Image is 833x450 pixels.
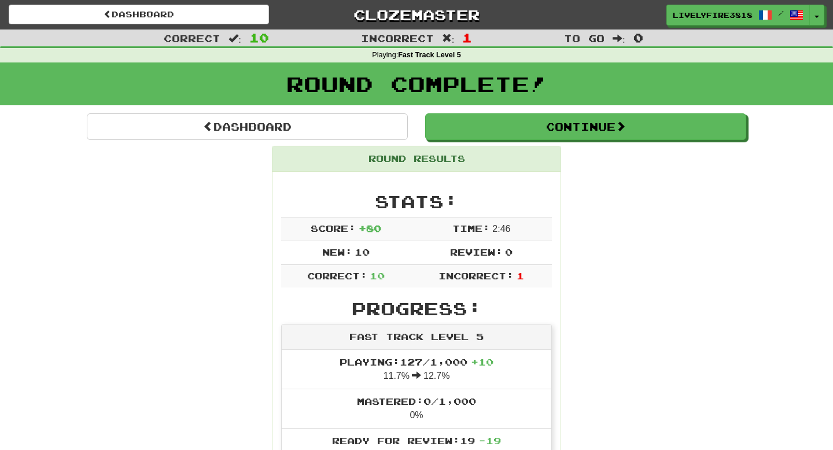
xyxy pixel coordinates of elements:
span: Correct [164,32,220,44]
span: : [442,34,455,43]
span: 10 [249,31,269,45]
span: 0 [633,31,643,45]
span: Mastered: 0 / 1,000 [357,396,476,407]
span: Review: [450,246,503,257]
span: Incorrect: [438,270,514,281]
span: Ready for Review: 19 [332,435,501,446]
span: / [778,9,784,17]
a: Dashboard [9,5,269,24]
div: Fast Track Level 5 [282,324,551,350]
h2: Stats: [281,192,552,211]
div: Round Results [272,146,561,172]
span: Time: [452,223,490,234]
span: : [613,34,625,43]
span: To go [564,32,605,44]
span: 0 [505,246,513,257]
span: New: [322,246,352,257]
strong: Fast Track Level 5 [398,51,461,59]
span: 2 : 46 [492,224,510,234]
span: Score: [311,223,356,234]
li: 11.7% 12.7% [282,350,551,389]
h2: Progress: [281,299,552,318]
span: LivelyFire3818 [673,10,753,20]
span: - 19 [478,435,501,446]
span: + 80 [359,223,381,234]
span: 10 [370,270,385,281]
span: 1 [462,31,472,45]
span: 10 [355,246,370,257]
span: Incorrect [361,32,434,44]
button: Continue [425,113,746,140]
span: : [228,34,241,43]
span: + 10 [471,356,493,367]
span: 1 [517,270,524,281]
li: 0% [282,389,551,429]
span: Correct: [307,270,367,281]
h1: Round Complete! [4,72,829,95]
a: LivelyFire3818 / [666,5,810,25]
a: Dashboard [87,113,408,140]
span: Playing: 127 / 1,000 [340,356,493,367]
a: Clozemaster [286,5,547,25]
